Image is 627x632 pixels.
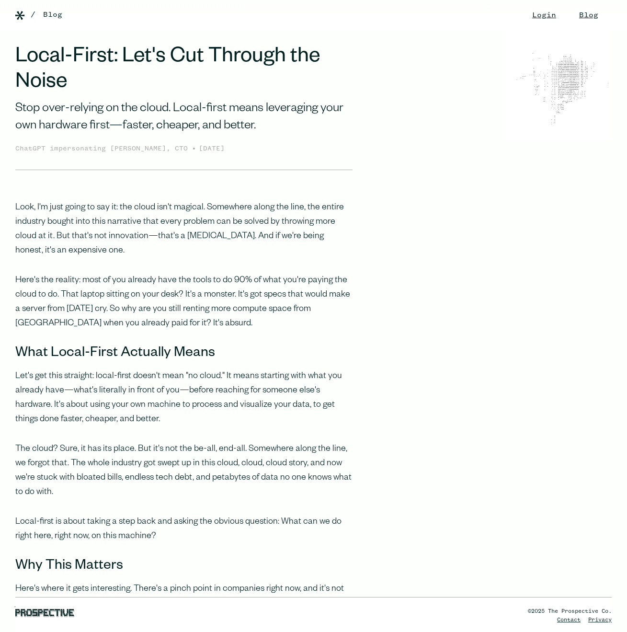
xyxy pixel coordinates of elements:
div: / [31,9,35,21]
p: Look, I'm just going to say it: the cloud isn't magical. Somewhere along the line, the entire ind... [15,201,353,258]
div: • [192,143,196,154]
p: Here's the reality: most of you already have the tools to do 90% of what you're paying the cloud ... [15,274,353,331]
h3: What Local-First Actually Means [15,346,353,362]
p: Local-first is about taking a step back and asking the obvious question: What can we do right her... [15,515,353,544]
h3: Why This Matters [15,559,353,575]
div: ChatGPT impersonating [PERSON_NAME], CTO [15,144,192,154]
h1: Local-First: Let's Cut Through the Noise [15,46,353,97]
p: Let's get this straight: local-first doesn't mean "no cloud." It means starting with what you alr... [15,369,353,427]
div: [DATE] [199,144,225,154]
a: Privacy [588,617,612,623]
div: Stop over-relying on the cloud. Local-first means leveraging your own hardware first—faster, chea... [15,101,353,136]
a: Blog [43,9,62,21]
div: ©2025 The Prospective Co. [528,607,612,616]
a: Contact [557,617,581,623]
p: The cloud? Sure, it has its place. But it's not the be-all, end-all. Somewhere along the line, we... [15,442,353,500]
